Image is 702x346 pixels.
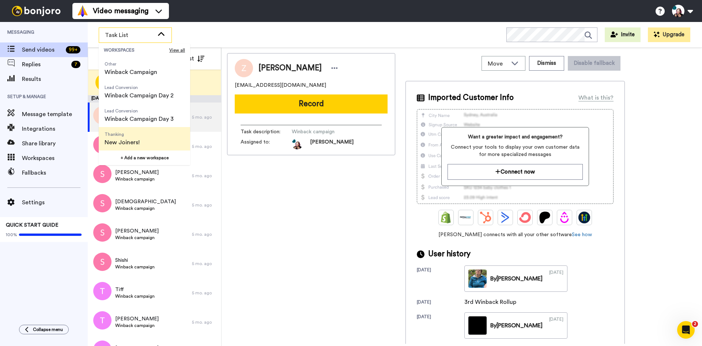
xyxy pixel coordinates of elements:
a: By[PERSON_NAME][DATE] [464,265,567,292]
div: [DATE] [88,95,221,103]
div: [DATE] [417,299,464,306]
img: bj-logo-header-white.svg [9,6,64,16]
div: 5 mo. ago [192,290,218,296]
span: Integrations [22,124,88,133]
span: View all [169,47,185,53]
img: Ontraport [460,212,472,223]
span: Winback Campaign [105,68,157,77]
img: Shopify [440,212,452,223]
span: [PERSON_NAME] connects with all your other software [417,231,614,238]
span: Replies [22,60,68,69]
img: 42003e09-8352-4420-832d-6922835c6fb9-1727960118.jpg [292,138,303,149]
div: By [PERSON_NAME] [490,274,543,283]
img: t.png [93,282,112,300]
button: Invite [605,27,641,42]
button: + Add a new workspace [99,150,190,165]
span: Fallbacks [22,168,88,177]
span: [EMAIL_ADDRESS][DOMAIN_NAME] [235,82,326,89]
span: Winback campaign [115,264,155,270]
img: vm-color.svg [77,5,88,17]
span: Send videos [22,45,63,54]
span: WORKSPACES [104,47,169,53]
span: Workspaces [22,154,88,163]
div: 7 [71,61,80,68]
span: Results [22,75,88,83]
span: [PERSON_NAME] [115,227,159,235]
div: [DATE] [417,267,464,292]
img: s.png [93,223,112,242]
span: Message template [22,110,88,119]
div: 5 mo. ago [192,173,218,179]
img: Patreon [539,212,551,223]
img: s.png [93,135,112,154]
span: [PERSON_NAME] [115,315,159,323]
span: Winback campaign [115,235,159,241]
span: [PERSON_NAME] [310,138,354,149]
img: Drip [559,212,570,223]
span: Settings [22,198,88,207]
img: z.png [93,106,112,124]
div: What is this? [578,93,614,102]
span: Lead Conversion [105,85,174,90]
span: Winback campaign [115,205,176,211]
span: Winback campaign [292,128,361,135]
button: Dismiss [529,56,564,71]
button: Collapse menu [19,325,69,334]
div: [DATE] [549,269,563,288]
span: Winback campaign [115,323,159,328]
span: 100% [6,232,17,238]
img: ConvertKit [519,212,531,223]
img: ActiveCampaign [499,212,511,223]
span: New Joiners! [105,138,140,147]
img: Image of Zakhar [235,59,253,77]
div: 5 mo. ago [192,231,218,237]
div: [DATE] [549,316,563,335]
span: [PERSON_NAME] [258,63,322,74]
span: Thanking [105,131,140,137]
div: 5 mo. ago [192,319,218,325]
span: Lead Conversion [105,108,174,114]
div: 99 + [66,46,80,53]
span: Share library [22,139,88,148]
img: s.png [93,165,112,183]
span: 2 [692,321,698,327]
span: QUICK START GUIDE [6,223,58,228]
img: s.png [93,194,112,212]
span: Winback Campaign Day 3 [105,115,174,123]
img: t.png [93,311,112,330]
img: 1590c26c-c229-431f-b47f-cec384d0e98a-thumb.jpg [468,316,487,335]
span: Winback campaign [115,293,155,299]
img: Hubspot [480,212,491,223]
span: Task description : [241,128,292,135]
div: 5 mo. ago [192,144,218,149]
span: User history [428,249,471,260]
div: By [PERSON_NAME] [490,321,543,330]
button: Upgrade [648,27,690,42]
span: Video messaging [93,6,148,16]
button: Connect now [448,164,582,180]
span: [PERSON_NAME] [115,169,159,176]
span: Other [105,61,157,67]
img: s.png [93,253,112,271]
span: Imported Customer Info [428,92,514,103]
div: 5 mo. ago [192,114,218,120]
span: Winback Campaign Day 2 [105,91,174,100]
span: Winback campaign [115,176,159,182]
span: [DEMOGRAPHIC_DATA] [115,198,176,205]
span: Want a greater impact and engagement? [448,133,582,141]
a: See how [572,232,592,237]
span: Move [488,59,507,68]
div: 5 mo. ago [192,202,218,208]
iframe: Intercom live chat [677,321,695,339]
span: Collapse menu [33,327,63,332]
span: Connect your tools to display your own customer data for more specialized messages [448,144,582,158]
div: 5 mo. ago [192,261,218,267]
img: 220aa19d-09b8-49d3-a302-d15592f8fe13-thumb.jpg [468,269,487,288]
button: Record [235,94,388,114]
span: Tiff [115,286,155,293]
span: Task List [105,31,154,40]
span: Shishi [115,257,155,264]
a: By[PERSON_NAME][DATE] [464,312,567,339]
span: Assigned to: [241,138,292,149]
